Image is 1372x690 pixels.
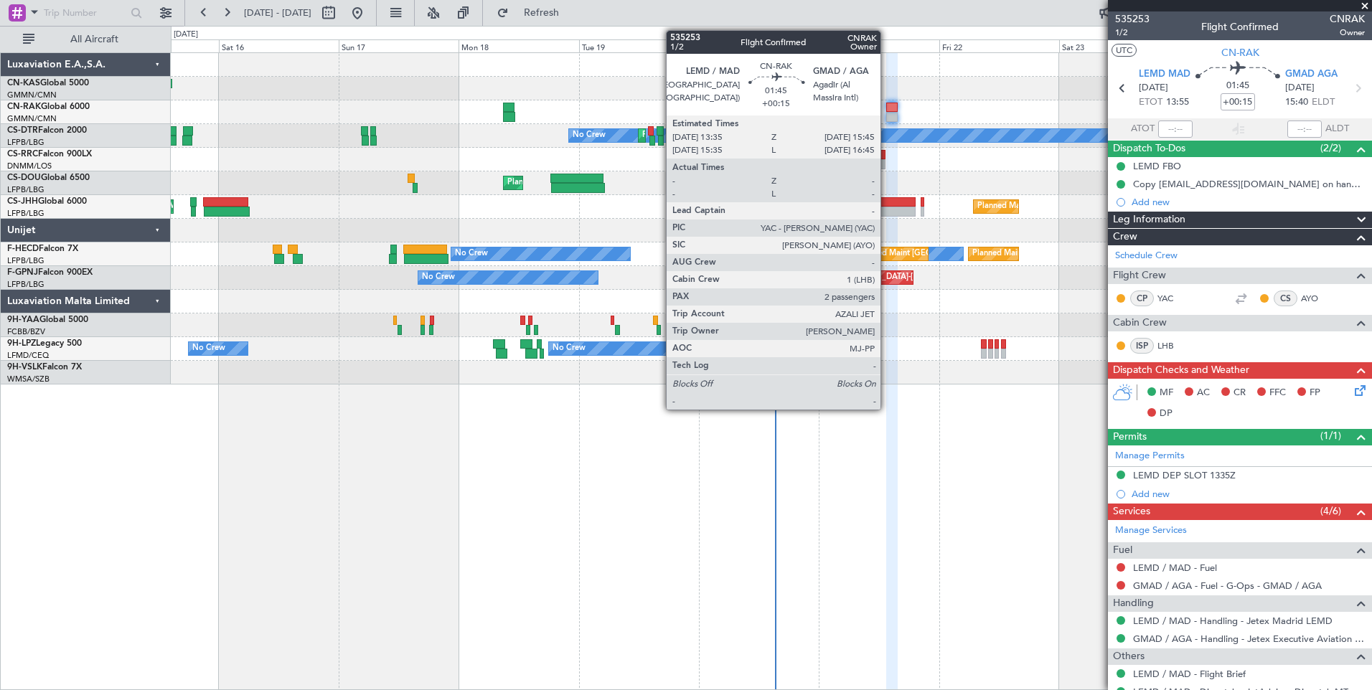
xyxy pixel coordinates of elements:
[753,267,995,288] div: AOG Maint Hyères ([GEOGRAPHIC_DATA]-[GEOGRAPHIC_DATA])
[728,148,954,170] div: Planned Maint [GEOGRAPHIC_DATA] ([GEOGRAPHIC_DATA])
[7,126,38,135] span: CS-DTR
[7,103,90,111] a: CN-RAKGlobal 6000
[1133,562,1217,574] a: LEMD / MAD - Fuel
[1301,292,1333,305] a: AYO
[7,245,39,253] span: F-HECD
[7,197,38,206] span: CS-JHH
[1133,633,1365,645] a: GMAD / AGA - Handling - Jetex Executive Aviation Morocco GMAD / AGA
[7,245,78,253] a: F-HECDFalcon 7X
[455,243,488,265] div: No Crew
[1310,386,1320,400] span: FP
[44,2,126,24] input: Trip Number
[7,184,44,195] a: LFPB/LBG
[7,197,87,206] a: CS-JHHGlobal 6000
[1113,504,1150,520] span: Services
[7,326,45,337] a: FCBB/BZV
[1133,178,1365,190] div: Copy [EMAIL_ADDRESS][DOMAIN_NAME] on handling requests
[7,137,44,148] a: LFPB/LBG
[977,196,1203,217] div: Planned Maint [GEOGRAPHIC_DATA] ([GEOGRAPHIC_DATA])
[7,268,38,277] span: F-GPNJ
[339,39,459,52] div: Sun 17
[642,125,715,146] div: Planned Maint Sofia
[422,267,455,288] div: No Crew
[7,90,57,100] a: GMMN/CMN
[1133,615,1333,627] a: LEMD / MAD - Handling - Jetex Madrid LEMD
[1113,212,1185,228] span: Leg Information
[1139,81,1168,95] span: [DATE]
[37,34,151,44] span: All Aircraft
[219,39,339,52] div: Sat 16
[1113,429,1147,445] span: Permits
[7,268,93,277] a: F-GPNJFalcon 900EX
[1285,95,1308,110] span: 15:40
[1113,315,1167,331] span: Cabin Crew
[7,113,57,124] a: GMMN/CMN
[7,174,41,182] span: CS-DOU
[699,39,819,52] div: Wed 20
[7,103,41,111] span: CN-RAK
[1130,290,1154,306] div: CP
[553,338,586,359] div: No Crew
[1132,488,1365,500] div: Add new
[192,338,225,359] div: No Crew
[1130,338,1154,354] div: ISP
[1330,11,1365,27] span: CNRAK
[1197,386,1210,400] span: AC
[1330,27,1365,39] span: Owner
[1312,95,1335,110] span: ELDT
[1234,386,1246,400] span: CR
[1274,290,1297,306] div: CS
[1285,81,1315,95] span: [DATE]
[7,174,90,182] a: CS-DOUGlobal 6500
[1157,292,1190,305] a: YAC
[1221,45,1259,60] span: CN-RAK
[787,243,820,265] div: No Crew
[1115,27,1150,39] span: 1/2
[7,79,89,88] a: CN-KASGlobal 5000
[1113,595,1154,612] span: Handling
[1158,120,1193,138] input: --:--
[1132,196,1365,208] div: Add new
[1113,141,1185,157] span: Dispatch To-Dos
[1160,386,1173,400] span: MF
[1133,160,1181,172] div: LEMD FBO
[7,79,40,88] span: CN-KAS
[1325,122,1349,136] span: ALDT
[7,363,42,372] span: 9H-VSLK
[507,172,733,194] div: Planned Maint [GEOGRAPHIC_DATA] ([GEOGRAPHIC_DATA])
[7,208,44,219] a: LFPB/LBG
[7,316,39,324] span: 9H-YAA
[1166,95,1189,110] span: 13:55
[7,279,44,290] a: LFPB/LBG
[7,150,38,159] span: CS-RRC
[1226,79,1249,93] span: 01:45
[244,6,311,19] span: [DATE] - [DATE]
[7,339,82,348] a: 9H-LPZLegacy 500
[1269,386,1286,400] span: FFC
[7,161,52,171] a: DNMM/LOS
[7,316,88,324] a: 9H-YAAGlobal 5000
[573,125,606,146] div: No Crew
[1112,44,1137,57] button: UTC
[7,150,92,159] a: CS-RRCFalcon 900LX
[1115,11,1150,27] span: 535253
[490,1,576,24] button: Refresh
[1115,449,1185,463] a: Manage Permits
[512,8,572,18] span: Refresh
[972,243,1198,265] div: Planned Maint [GEOGRAPHIC_DATA] ([GEOGRAPHIC_DATA])
[1115,524,1187,538] a: Manage Services
[939,39,1059,52] div: Fri 22
[1201,19,1279,34] div: Flight Confirmed
[857,243,1084,265] div: Planned Maint [GEOGRAPHIC_DATA] ([GEOGRAPHIC_DATA])
[7,374,50,384] a: WMSA/SZB
[1113,362,1249,379] span: Dispatch Checks and Weather
[1320,504,1341,519] span: (4/6)
[1113,229,1137,245] span: Crew
[1115,249,1178,263] a: Schedule Crew
[7,350,49,361] a: LFMD/CEQ
[1139,67,1190,82] span: LEMD MAD
[1320,141,1341,156] span: (2/2)
[7,255,44,266] a: LFPB/LBG
[579,39,699,52] div: Tue 19
[1059,39,1179,52] div: Sat 23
